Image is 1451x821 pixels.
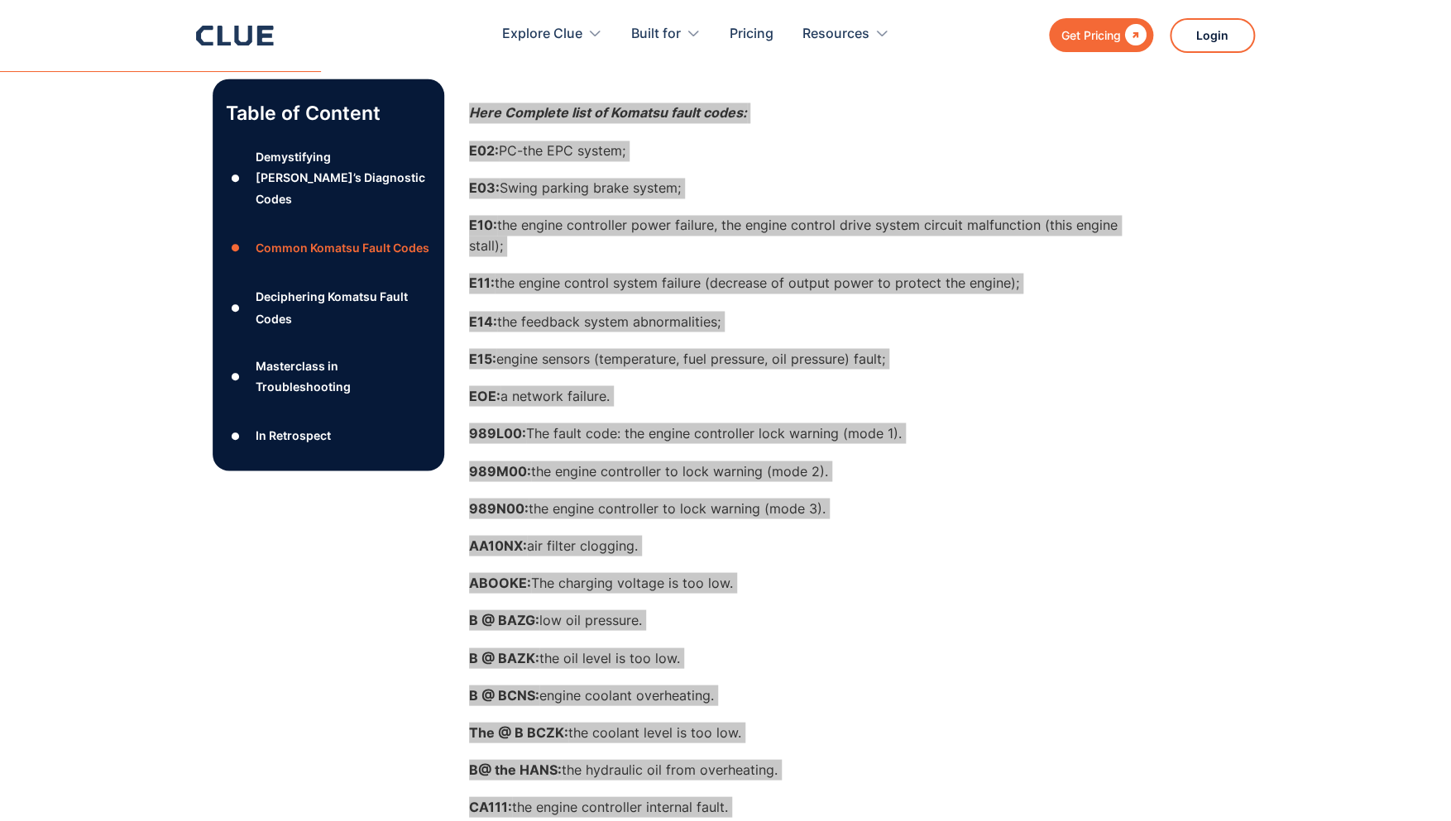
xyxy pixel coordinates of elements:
div: In Retrospect [256,424,331,445]
strong: B @ BAZG: [469,611,539,628]
a: ●Deciphering Komatsu Fault Codes [226,286,431,327]
strong: 989L00: [469,424,526,441]
p: Swing parking brake system; [469,178,1131,198]
strong: CA111: [469,798,512,814]
p: Table of Content [226,100,431,126]
div: Built for [631,8,681,60]
p: the engine controller to lock warning (mode 2). [469,461,1131,481]
a: ●Masterclass in Troubleshooting [226,355,431,396]
p: engine coolant overheating. [469,685,1131,705]
a: ●Demystifying [PERSON_NAME]’s Diagnostic Codes [226,146,431,209]
strong: The @ B BCZK: [469,723,568,740]
strong: E14: [469,313,497,329]
p: the feedback system abnormalities; [469,311,1131,332]
div: ● [226,363,246,388]
strong: E11: [469,274,495,291]
div: Resources [802,8,869,60]
div: Explore Clue [502,8,602,60]
a: Login [1170,18,1255,53]
a: ●In Retrospect [226,422,431,447]
strong: B @ BCNS: [469,686,539,703]
strong: B @ BAZK: [469,649,539,666]
strong: 989N00: [469,499,529,516]
p: the hydraulic oil from overheating. [469,759,1131,780]
p: the engine control system failure (decrease of output power to protect the engine); [469,273,1131,294]
p: the engine controller power failure, the engine control drive system circuit malfunction (this en... [469,215,1131,256]
p: engine sensors (temperature, fuel pressure, oil pressure) fault; [469,348,1131,369]
div: Common Komatsu Fault Codes [256,237,429,258]
div: Built for [631,8,701,60]
p: PC-the EPC system; [469,141,1131,161]
p: the coolant level is too low. [469,722,1131,742]
div: Demystifying [PERSON_NAME]’s Diagnostic Codes [256,146,431,209]
p: air filter clogging. [469,535,1131,556]
em: Here Complete list of Komatsu fault codes: [469,104,747,121]
p: The fault code: the engine controller lock warning (mode 1). [469,422,1131,443]
div: ● [226,165,246,190]
div: Masterclass in Troubleshooting [256,355,431,396]
div: Deciphering Komatsu Fault Codes [256,286,431,327]
a: Get Pricing [1049,18,1153,52]
div: ● [226,422,246,447]
div: Explore Clue [502,8,582,60]
strong: ABOOKE: [469,574,531,590]
strong: 989M00: [469,462,531,479]
strong: EOE: [469,387,500,403]
strong: E03: [469,179,500,196]
p: ‍ [469,65,1131,86]
div: Get Pricing [1061,25,1121,45]
div: ● [226,295,246,320]
strong: E15: [469,350,496,366]
p: low oil pressure. [469,609,1131,630]
a: ●Common Komatsu Fault Codes [226,236,431,260]
p: the oil level is too low. [469,647,1131,668]
strong: AA10NX: [469,537,527,553]
div:  [1121,25,1147,45]
p: The charging voltage is too low. [469,572,1131,593]
strong: E02: [469,142,499,159]
a: Pricing [730,8,773,60]
p: the engine controller to lock warning (mode 3). [469,498,1131,518]
strong: B@ the HANS: [469,761,562,777]
p: a network failure. [469,385,1131,406]
div: ● [226,236,246,260]
p: the engine controller internal fault. [469,796,1131,817]
div: Resources [802,8,889,60]
strong: E10: [469,217,497,233]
